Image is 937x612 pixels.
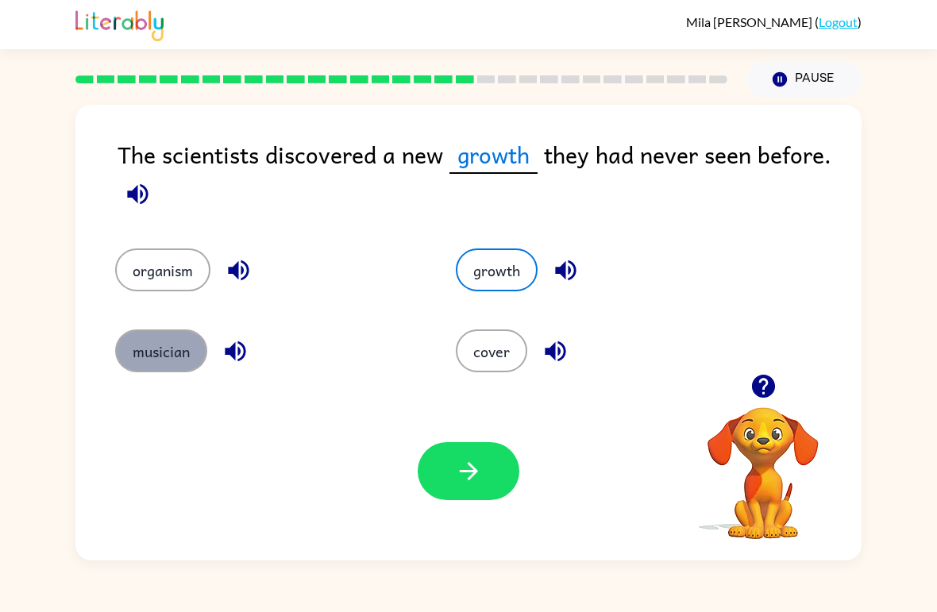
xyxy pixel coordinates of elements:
[686,14,862,29] div: ( )
[456,329,527,372] button: cover
[686,14,815,29] span: Mila [PERSON_NAME]
[819,14,858,29] a: Logout
[118,137,862,217] div: The scientists discovered a new they had never seen before.
[449,137,538,174] span: growth
[115,329,207,372] button: musician
[746,61,862,98] button: Pause
[456,248,538,291] button: growth
[684,383,843,541] video: Your browser must support playing .mp4 files to use Literably. Please try using another browser.
[115,248,210,291] button: organism
[75,6,164,41] img: Literably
